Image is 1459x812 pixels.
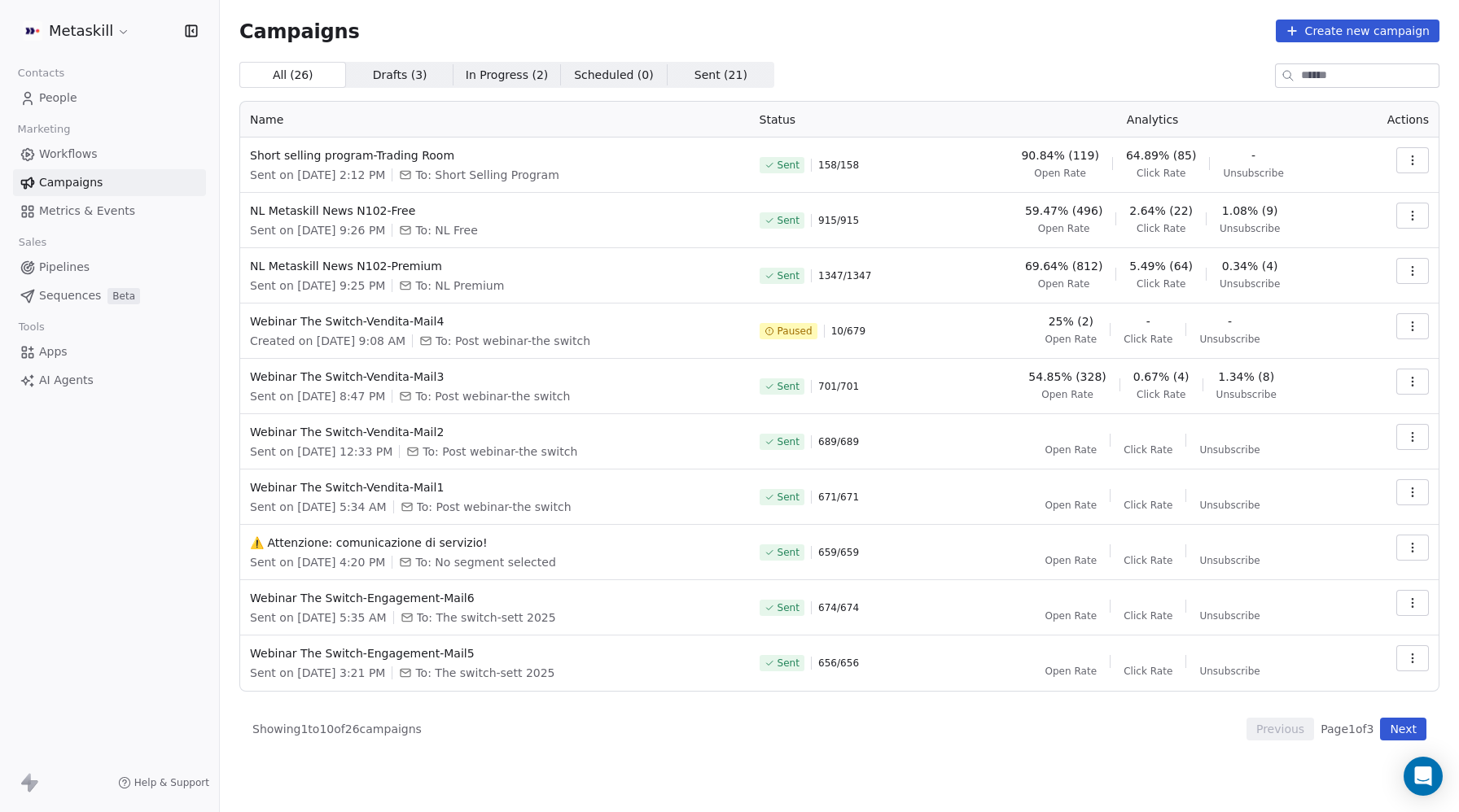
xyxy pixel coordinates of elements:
span: 674 / 674 [818,601,859,614]
span: To: Post webinar-the switch [417,499,572,515]
span: NL Metaskill News N102-Free [250,203,740,219]
span: Click Rate [1124,443,1172,456]
span: 0.67% (4) [1133,369,1190,385]
span: Created on [DATE] 9:08 AM [250,333,405,349]
span: 1.34% (8) [1218,369,1274,385]
span: Click Rate [1137,277,1185,290]
span: Unsubscribe [1199,499,1260,512]
span: Showing 1 to 10 of 26 campaigns [252,721,422,737]
span: Open Rate [1045,333,1098,346]
span: Open Rate [1045,443,1098,456]
span: Unsubscribe [1199,333,1260,346]
span: Webinar The Switch-Engagement-Mail6 [250,590,740,606]
span: 90.84% (119) [1021,147,1098,164]
span: 689 / 689 [818,435,859,448]
span: Metrics & Events [39,203,135,220]
span: In Progress ( 2 ) [466,67,549,84]
th: Analytics [953,102,1352,138]
span: - [1228,313,1232,330]
span: Sent on [DATE] 5:35 AM [250,609,387,626]
span: Scheduled ( 0 ) [574,67,654,84]
span: Apps [39,343,68,360]
button: Previous [1247,718,1314,740]
span: - [1146,313,1150,330]
span: Metaskill [49,20,113,41]
span: Sent [778,435,800,448]
span: Click Rate [1124,333,1172,346]
span: Sent [778,491,800,504]
span: 659 / 659 [818,546,859,559]
span: 10 / 679 [831,325,865,338]
span: 64.89% (85) [1126,147,1197,164]
a: Help & Support [118,776,209,789]
span: Drafts ( 3 ) [373,67,427,84]
span: Open Rate [1038,277,1090,290]
span: Click Rate [1124,609,1172,622]
span: 0.34% (4) [1222,258,1278,274]
a: AI Agents [13,367,206,394]
span: Sent on [DATE] 9:25 PM [250,277,385,294]
span: To: Post webinar-the switch [423,443,577,460]
span: To: NL Premium [415,277,504,294]
span: Sent [778,657,800,670]
span: Sent [778,601,800,614]
span: Sequences [39,287,101,304]
div: Open Intercom Messenger [1404,757,1443,796]
span: Webinar The Switch-Vendita-Mail2 [250,424,740,440]
span: Click Rate [1124,499,1172,512]
button: Metaskill [20,17,134,45]
span: Contacts [11,61,72,85]
th: Name [240,102,750,138]
span: Help & Support [134,776,209,789]
span: Marketing [11,117,77,142]
a: Apps [13,338,206,365]
span: Sent [778,269,800,282]
span: Webinar The Switch-Vendita-Mail4 [250,313,740,330]
span: 59.47% (496) [1025,203,1102,219]
span: 1.08% (9) [1222,203,1278,219]
span: NL Metaskill News N102-Premium [250,258,740,274]
span: To: Short Selling Program [415,167,559,183]
span: Webinar The Switch-Vendita-Mail3 [250,369,740,385]
span: Campaigns [39,174,103,191]
span: 69.64% (812) [1025,258,1102,274]
button: Create new campaign [1276,20,1439,42]
a: SequencesBeta [13,282,206,309]
span: Beta [107,288,140,304]
span: Sent [778,546,800,559]
span: To: No segment selected [415,554,555,570]
span: Open Rate [1038,222,1090,235]
span: Webinar The Switch-Vendita-Mail1 [250,479,740,495]
span: 656 / 656 [818,657,859,670]
span: 1347 / 1347 [818,269,871,282]
span: Click Rate [1124,665,1172,678]
span: 701 / 701 [818,380,859,393]
span: 915 / 915 [818,214,859,227]
span: 54.85% (328) [1028,369,1106,385]
span: Sales [11,230,54,255]
span: To: The switch-sett 2025 [417,609,556,626]
span: Sent on [DATE] 8:47 PM [250,388,385,404]
span: Unsubscribe [1199,554,1260,567]
span: To: Post webinar-the switch [436,333,590,349]
span: Short selling program-Trading Room [250,147,740,164]
span: Unsubscribe [1220,222,1280,235]
a: Workflows [13,141,206,168]
button: Next [1380,718,1426,740]
a: Campaigns [13,169,206,196]
span: Open Rate [1045,609,1098,622]
span: Sent on [DATE] 9:26 PM [250,222,385,238]
span: Open Rate [1034,167,1086,180]
span: Paused [778,325,813,338]
span: 5.49% (64) [1129,258,1193,274]
span: Page 1 of 3 [1321,721,1374,737]
span: AI Agents [39,372,94,389]
span: To: Post webinar-the switch [415,388,570,404]
span: Click Rate [1137,167,1185,180]
span: Unsubscribe [1199,665,1260,678]
span: Unsubscribe [1199,609,1260,622]
span: 25% (2) [1049,313,1093,330]
span: Sent on [DATE] 3:21 PM [250,665,385,681]
img: AVATAR%20METASKILL%20-%20Colori%20Positivo.png [23,21,42,41]
span: Sent [778,159,800,172]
